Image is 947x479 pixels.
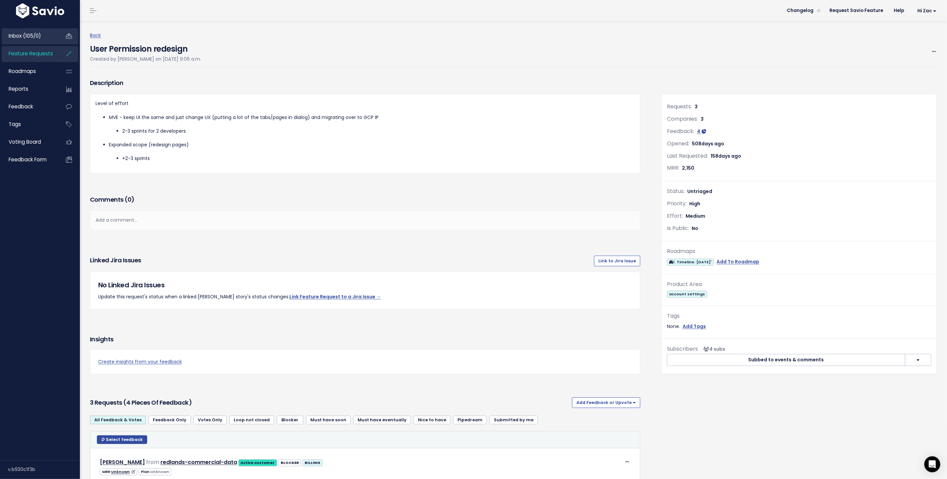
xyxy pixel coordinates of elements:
[667,200,687,207] span: Priority:
[687,188,712,195] span: Untriaged
[111,469,135,474] a: Unknown
[100,458,145,466] a: [PERSON_NAME]
[692,140,724,147] span: 508
[289,293,381,300] a: Link Feature Request to a Jira Issue →
[90,416,146,424] a: All Feedback & Votes
[701,116,704,122] span: 3
[277,416,303,424] a: Blocker
[717,258,759,266] a: Add To Roadmap
[667,247,931,256] div: Roadmaps
[909,6,942,16] a: Hi Zac
[682,165,694,171] span: 2,150
[14,3,66,18] img: logo-white.9d6f32f41409.svg
[90,195,640,204] h3: Comments ( )
[100,468,137,475] span: MRR:
[2,99,55,114] a: Feedback
[306,416,351,424] a: Must have soon
[97,435,147,444] button: Select feedback
[90,78,640,88] h3: Description
[667,164,679,172] span: MRR:
[353,416,411,424] a: Must have eventually
[9,32,41,39] span: Inbox (105/0)
[146,458,159,466] span: from
[109,141,635,149] p: Expanded scope (redesign pages)
[701,346,725,352] span: <p><strong>Subscribers</strong><br><br> - Kris Casalla<br> - Terry Watkins<br> - Giriraj Bhojak<b...
[824,6,888,16] a: Request Savio Feature
[667,322,931,331] div: None.
[667,115,698,123] span: Companies:
[924,456,940,472] div: Open Intercom Messenger
[667,187,685,195] span: Status:
[90,210,640,230] div: Add a comment...
[109,113,635,122] p: MVE - keep UI the same and just change UX (putting a lot of the tabs/pages in dialog) and migrati...
[241,460,275,465] strong: Active customer
[151,469,169,474] span: Unknown
[122,127,635,135] li: 2-3 sprints for 2 developers
[90,56,201,62] span: Created by [PERSON_NAME] on [DATE] 9:06 a.m.
[888,6,909,16] a: Help
[594,256,640,266] a: Link to Jira Issue
[9,138,41,145] span: Voting Board
[667,152,708,160] span: Last Requested:
[229,416,274,424] a: Loop not closed
[9,85,28,92] span: Reports
[98,358,632,366] a: Create insights from your feedback
[667,259,714,266] span: 1. Timeline: [DATE]'
[8,461,80,478] div: v.b930c1f3b
[572,397,640,408] button: Add Feedback or Upvote
[96,99,635,108] p: Level of effort
[2,46,55,61] a: Feature Requests
[2,117,55,132] a: Tags
[193,416,227,424] a: Votes Only
[9,50,53,57] span: Feature Requests
[414,416,451,424] a: Nice to have
[139,468,171,475] span: Plan:
[667,258,714,266] a: 1. Timeline: [DATE]'
[701,140,724,147] span: days ago
[667,345,698,353] span: Subscribers
[9,121,21,128] span: Tags
[667,280,931,289] div: Product Area
[106,437,143,442] span: Select feedback
[667,224,689,232] span: Is Public:
[667,291,707,298] span: account settings
[9,156,47,163] span: Feedback form
[686,213,705,219] span: Medium
[2,81,55,97] a: Reports
[2,134,55,150] a: Voting Board
[667,103,692,110] span: Requests:
[667,311,931,321] div: Tags
[98,293,632,301] p: Update this request's status when a linked [PERSON_NAME] story's status changes.
[917,8,936,13] span: Hi Zac
[305,460,320,465] strong: BILLING
[667,354,905,366] button: Subbed to events & comments
[689,200,700,207] span: High
[90,256,141,266] h3: Linked Jira issues
[697,128,700,135] span: 4
[98,280,632,290] h5: No Linked Jira Issues
[122,154,635,163] li: +2-3 sprints
[160,458,237,466] a: redlands-commercial-data
[2,152,55,167] a: Feedback form
[692,225,698,232] span: No
[281,460,299,465] strong: BLOCKER
[667,127,694,135] span: Feedback:
[787,8,813,13] span: Changelog
[683,322,706,331] a: Add Tags
[2,28,55,44] a: Inbox (105/0)
[695,103,698,110] span: 3
[711,153,741,159] span: 158
[2,64,55,79] a: Roadmaps
[667,212,683,220] span: Effort:
[90,398,569,407] h3: 3 Requests (4 pieces of Feedback)
[453,416,487,424] a: Pipedream
[128,195,132,204] span: 0
[697,128,706,135] a: 4
[9,103,33,110] span: Feedback
[90,335,114,344] h3: Insights
[667,140,689,147] span: Opened:
[90,32,101,39] a: Back
[489,416,538,424] a: Submitted by me
[149,416,191,424] a: Feedback Only
[90,40,201,55] h4: User Permission redesign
